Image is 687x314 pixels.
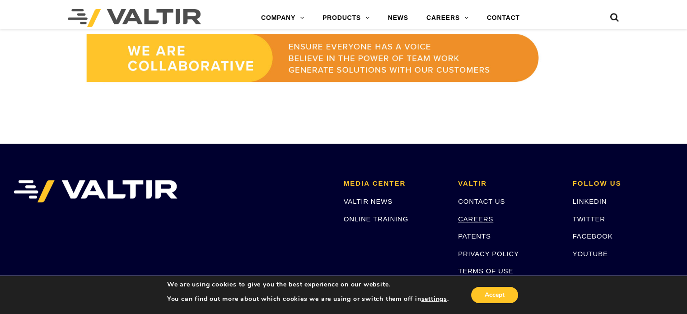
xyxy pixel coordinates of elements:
h2: MEDIA CENTER [344,180,444,187]
a: TERMS OF USE [458,267,513,275]
a: CONTACT [478,9,529,27]
a: VALTIR NEWS [344,197,393,205]
a: LINKEDIN [573,197,607,205]
a: PATENTS [458,232,491,240]
a: COMPANY [252,9,313,27]
a: TWITTER [573,215,605,223]
img: VALTIR [14,180,178,202]
p: You can find out more about which cookies we are using or switch them off in . [167,295,449,303]
a: FACEBOOK [573,232,613,240]
a: PRODUCTS [313,9,379,27]
a: CONTACT US [458,197,505,205]
h2: VALTIR [458,180,559,187]
a: YOUTUBE [573,250,608,258]
h2: FOLLOW US [573,180,673,187]
a: PRIVACY POLICY [458,250,519,258]
img: Valtir [68,9,201,27]
a: CAREERS [458,215,493,223]
button: Accept [471,287,518,303]
p: We are using cookies to give you the best experience on our website. [167,281,449,289]
a: NEWS [379,9,417,27]
button: settings [421,295,447,303]
a: ONLINE TRAINING [344,215,408,223]
a: CAREERS [417,9,478,27]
